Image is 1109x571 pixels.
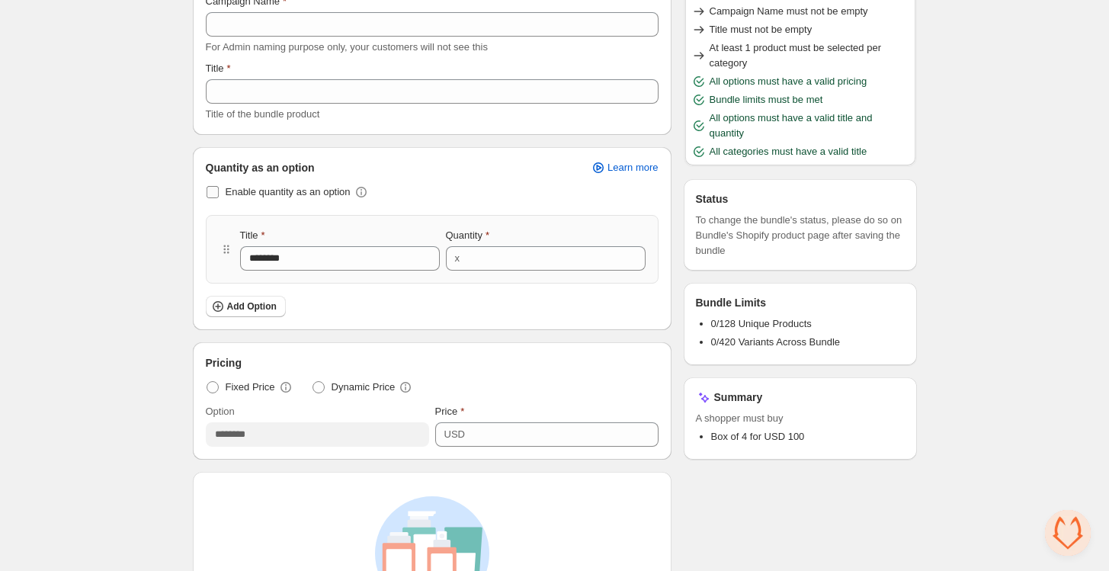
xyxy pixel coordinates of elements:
[206,355,242,371] span: Pricing
[710,40,909,71] span: At least 1 product must be selected per category
[435,404,465,419] label: Price
[714,390,763,405] h3: Summary
[332,380,396,395] span: Dynamic Price
[711,429,905,444] li: Box of 4 for USD 100
[710,144,867,159] span: All categories must have a valid title
[696,295,767,310] h3: Bundle Limits
[711,318,812,329] span: 0/128 Unique Products
[1045,510,1091,556] div: Відкритий чат
[226,380,275,395] span: Fixed Price
[444,427,465,442] div: USD
[710,111,909,141] span: All options must have a valid title and quantity
[710,4,868,19] span: Campaign Name must not be empty
[446,228,489,243] label: Quantity
[711,336,841,348] span: 0/420 Variants Across Bundle
[710,22,813,37] span: Title must not be empty
[206,61,231,76] label: Title
[607,162,658,174] span: Learn more
[240,228,265,243] label: Title
[206,296,286,317] button: Add Option
[696,213,905,258] span: To change the bundle's status, please do so on Bundle's Shopify product page after saving the bundle
[710,92,823,107] span: Bundle limits must be met
[226,186,351,197] span: Enable quantity as an option
[455,251,460,266] div: x
[696,411,905,426] span: A shopper must buy
[227,300,277,313] span: Add Option
[206,41,488,53] span: For Admin naming purpose only, your customers will not see this
[710,74,867,89] span: All options must have a valid pricing
[206,108,320,120] span: Title of the bundle product
[206,404,235,419] label: Option
[582,157,667,178] a: Learn more
[206,160,315,175] span: Quantity as an option
[696,191,729,207] h3: Status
